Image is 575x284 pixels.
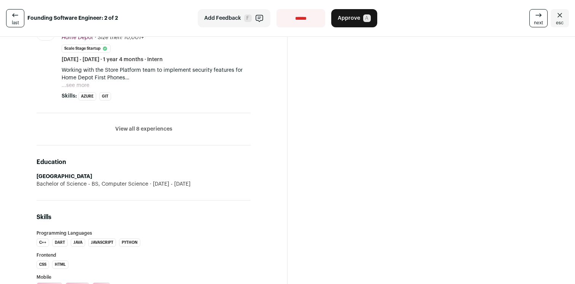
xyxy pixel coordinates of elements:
[88,238,116,247] li: JavaScript
[204,14,241,22] span: Add Feedback
[71,238,85,247] li: Java
[37,275,251,279] h3: Mobile
[27,14,118,22] strong: Founding Software Engineer: 2 of 2
[6,9,24,27] a: last
[198,9,270,27] button: Add Feedback F
[99,92,111,101] li: Git
[148,180,191,188] span: [DATE] - [DATE]
[363,14,371,22] span: A
[37,180,251,188] div: Bachelor of Science - BS, Computer Science
[534,20,543,26] span: next
[62,44,111,53] li: Scale Stage Startup
[62,56,163,63] span: [DATE] - [DATE] · 1 year 4 months · Intern
[119,238,140,247] li: Python
[37,253,251,257] h3: Frontend
[37,231,251,235] h3: Programming Languages
[78,92,96,101] li: Azure
[338,14,360,22] span: Approve
[62,92,77,100] span: Skills:
[244,14,252,22] span: F
[62,82,89,89] button: ...see more
[52,238,68,247] li: Dart
[556,20,564,26] span: esc
[62,35,93,40] span: Home Depot
[551,9,569,27] a: Close
[37,260,49,269] li: CSS
[37,238,49,247] li: C++
[37,213,251,222] h2: Skills
[331,9,377,27] button: Approve A
[37,158,251,167] h2: Education
[37,174,92,179] strong: [GEOGRAPHIC_DATA]
[115,125,172,133] button: View all 8 experiences
[95,35,144,40] span: · Size then: 10,001+
[529,9,548,27] a: next
[12,20,19,26] span: last
[52,260,68,269] li: HTML
[62,66,251,82] p: Working with the Store Platform team to implement security features for Home Depot First Phones W...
